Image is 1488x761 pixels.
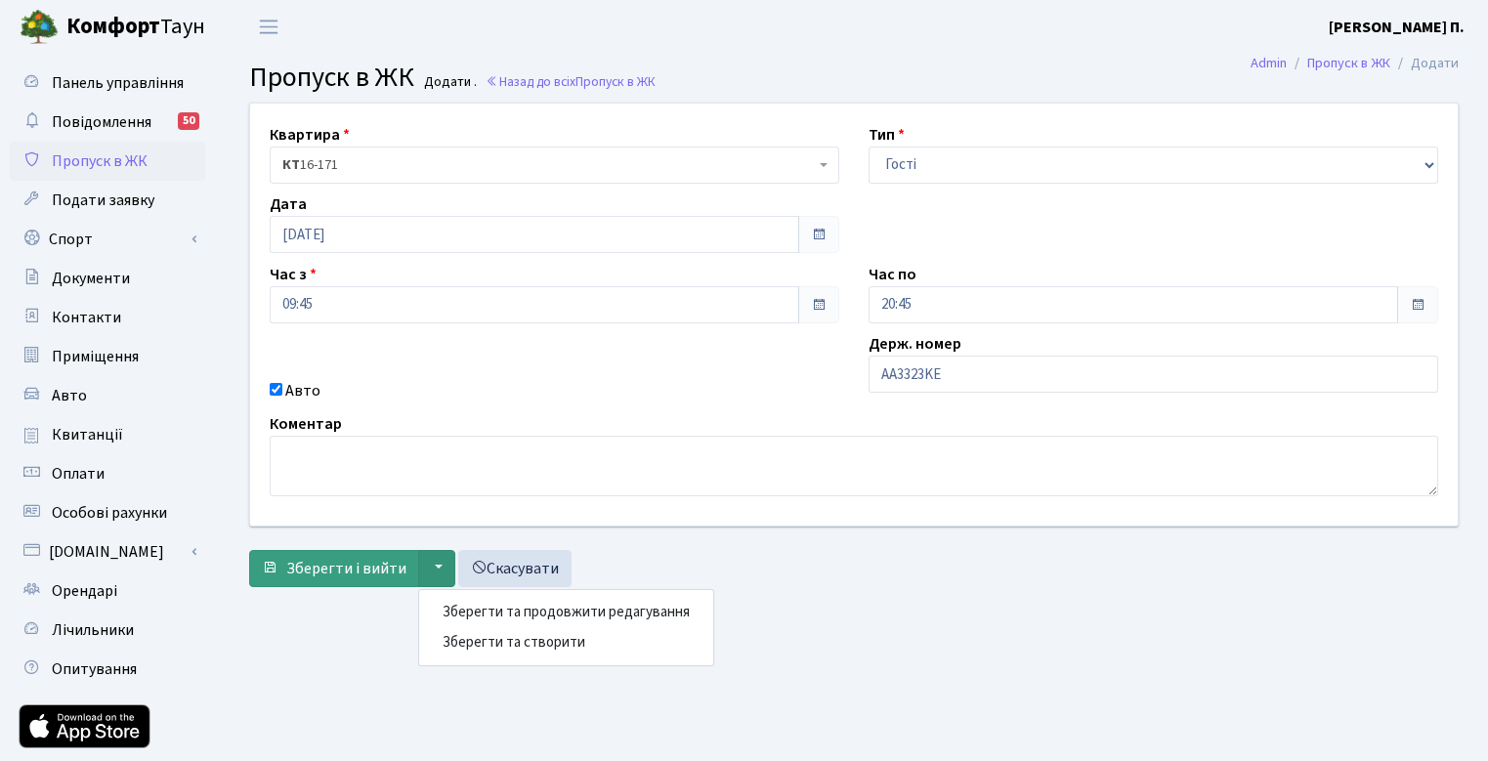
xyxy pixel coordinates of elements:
label: Коментар [270,412,342,436]
a: Орендарі [10,571,205,611]
b: Комфорт [66,11,160,42]
a: Оплати [10,454,205,493]
span: Зберегти і вийти [286,558,406,579]
label: Держ. номер [869,332,961,356]
span: Повідомлення [52,111,151,133]
a: Лічильники [10,611,205,650]
b: КТ [282,155,300,175]
nav: breadcrumb [1221,43,1488,84]
label: Час по [869,263,916,286]
span: Пропуск в ЖК [575,72,656,91]
a: Контакти [10,298,205,337]
a: Опитування [10,650,205,689]
a: Пропуск в ЖК [1307,53,1390,73]
button: Переключити навігацію [244,11,293,43]
a: Квитанції [10,415,205,454]
span: <b>КТ</b>&nbsp;&nbsp;&nbsp;&nbsp;16-171 [270,147,839,184]
span: Подати заявку [52,190,154,211]
a: Документи [10,259,205,298]
span: Квитанції [52,424,123,445]
li: Додати [1390,53,1459,74]
span: Орендарі [52,580,117,602]
a: Особові рахунки [10,493,205,532]
a: [PERSON_NAME] П. [1329,16,1465,39]
a: Панель управління [10,63,205,103]
a: Пропуск в ЖК [10,142,205,181]
span: Приміщення [52,346,139,367]
a: Авто [10,376,205,415]
span: Панель управління [52,72,184,94]
button: Зберегти і вийти [249,550,419,587]
span: Особові рахунки [52,502,167,524]
span: Контакти [52,307,121,328]
a: Спорт [10,220,205,259]
span: Документи [52,268,130,289]
button: Зберегти та продовжити редагування [419,598,713,628]
img: logo.png [20,8,59,47]
span: Опитування [52,658,137,680]
span: Лічильники [52,619,134,641]
small: Додати . [420,74,477,91]
label: Квартира [270,123,350,147]
span: Таун [66,11,205,44]
button: Зберегти та створити [419,627,713,657]
span: Авто [52,385,87,406]
a: Приміщення [10,337,205,376]
a: Повідомлення50 [10,103,205,142]
a: Admin [1251,53,1287,73]
label: Дата [270,192,307,216]
label: Час з [270,263,317,286]
a: Скасувати [458,550,572,587]
label: Авто [285,379,320,402]
a: [DOMAIN_NAME] [10,532,205,571]
a: Подати заявку [10,181,205,220]
div: 50 [178,112,199,130]
span: <b>КТ</b>&nbsp;&nbsp;&nbsp;&nbsp;16-171 [282,155,815,175]
span: Пропуск в ЖК [249,58,414,97]
input: AA0001AA [869,356,1438,393]
span: Пропуск в ЖК [52,150,148,172]
a: Назад до всіхПропуск в ЖК [486,72,656,91]
span: Оплати [52,463,105,485]
b: [PERSON_NAME] П. [1329,17,1465,38]
label: Тип [869,123,905,147]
